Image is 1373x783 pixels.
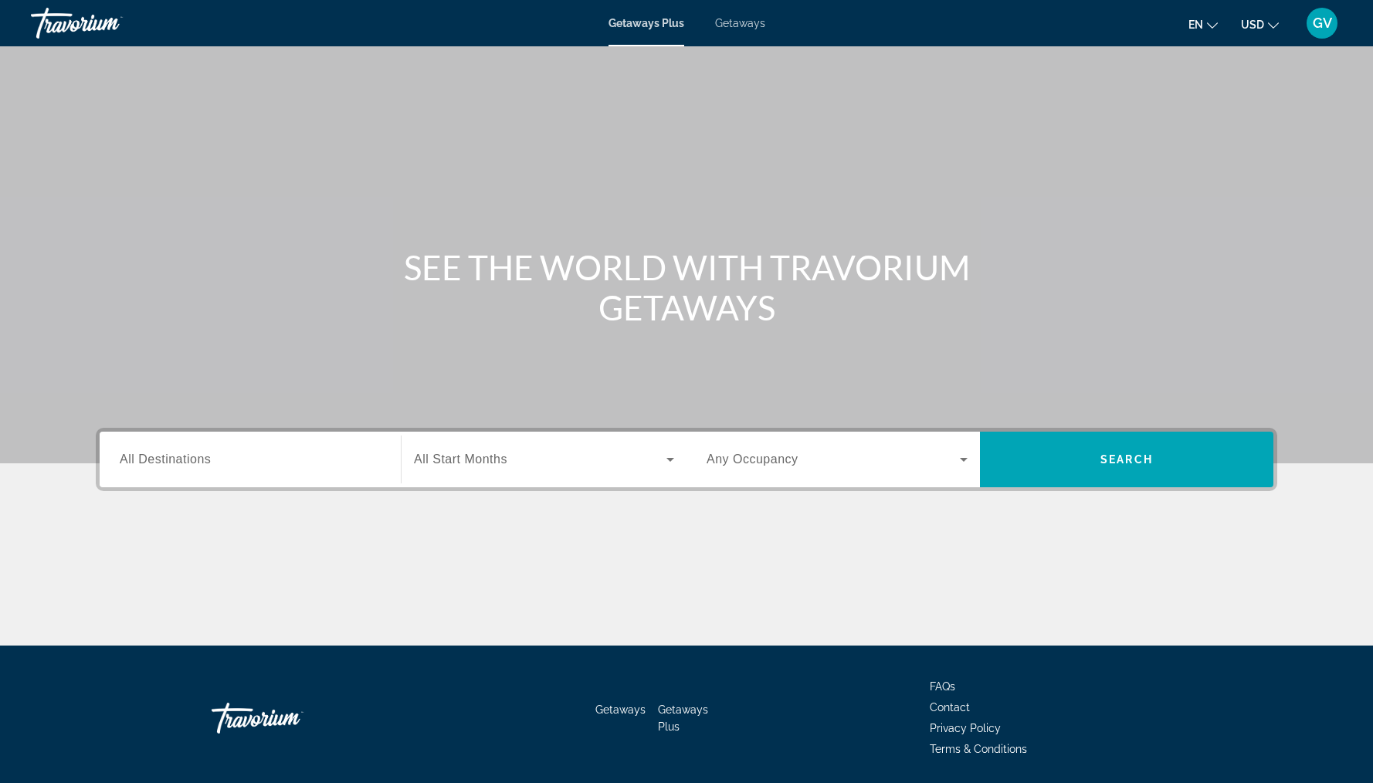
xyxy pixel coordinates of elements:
[658,703,708,733] a: Getaways Plus
[707,453,798,466] span: Any Occupancy
[595,703,646,716] a: Getaways
[1188,13,1218,36] button: Change language
[1188,19,1203,31] span: en
[1100,453,1153,466] span: Search
[100,432,1273,487] div: Search widget
[120,453,211,466] span: All Destinations
[930,722,1001,734] a: Privacy Policy
[212,695,366,741] a: Travorium
[1241,13,1279,36] button: Change currency
[930,701,970,714] a: Contact
[930,743,1027,755] a: Terms & Conditions
[414,453,507,466] span: All Start Months
[609,17,684,29] a: Getaways Plus
[930,680,955,693] a: FAQs
[1302,7,1342,39] button: User Menu
[715,17,765,29] a: Getaways
[1313,15,1332,31] span: GV
[1241,19,1264,31] span: USD
[397,247,976,327] h1: SEE THE WORLD WITH TRAVORIUM GETAWAYS
[31,3,185,43] a: Travorium
[980,432,1273,487] button: Search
